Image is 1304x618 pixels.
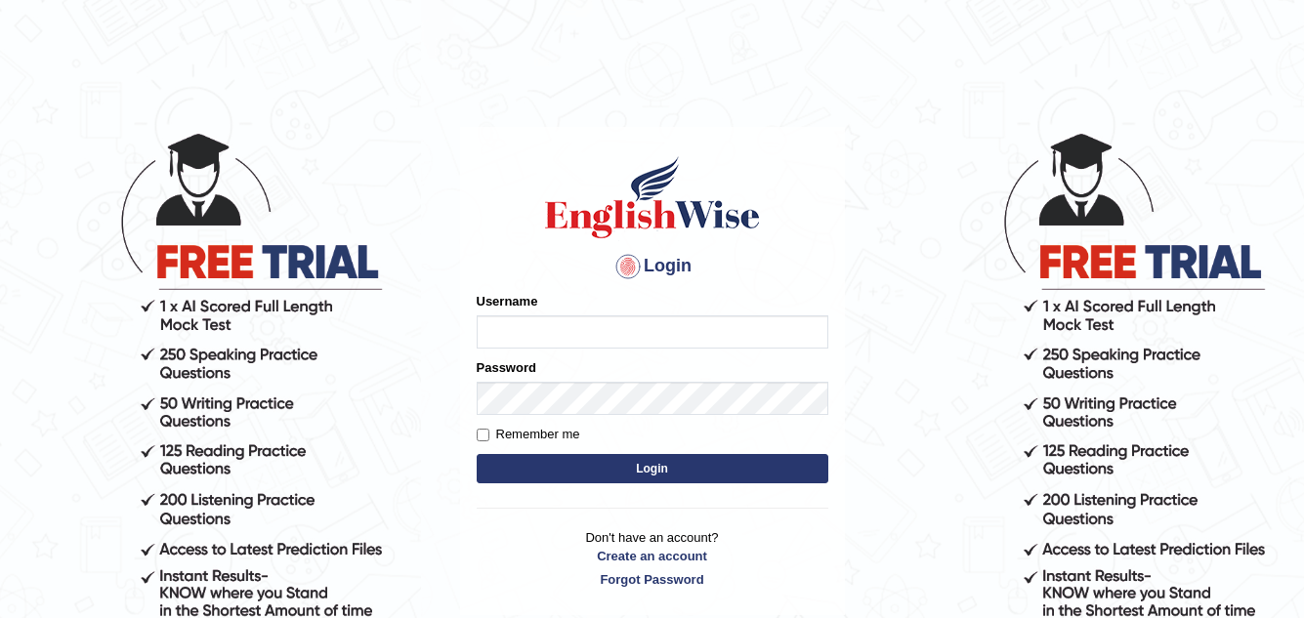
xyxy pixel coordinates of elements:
[477,528,828,589] p: Don't have an account?
[477,425,580,444] label: Remember me
[541,153,764,241] img: Logo of English Wise sign in for intelligent practice with AI
[477,429,489,441] input: Remember me
[477,358,536,377] label: Password
[477,547,828,565] a: Create an account
[477,292,538,310] label: Username
[477,570,828,589] a: Forgot Password
[477,251,828,282] h4: Login
[477,454,828,483] button: Login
